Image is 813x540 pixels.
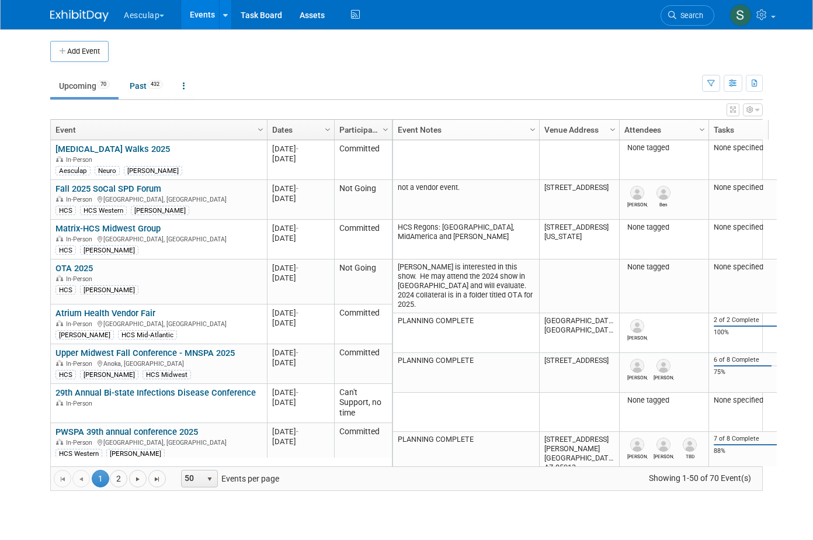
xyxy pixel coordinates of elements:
[624,223,704,232] div: None tagged
[56,196,63,202] img: In-Person Event
[143,370,191,379] div: HCS Midwest
[55,206,76,215] div: HCS
[322,120,335,137] a: Column Settings
[72,470,90,487] a: Go to the previous page
[129,470,147,487] a: Go to the next page
[607,120,620,137] a: Column Settings
[56,156,63,162] img: In-Person Event
[627,200,648,207] div: Jarrett Anderson
[714,435,791,443] div: 7 of 8 Complete
[638,470,762,486] span: Showing 1-50 of 70 Event(s)
[121,75,172,97] a: Past432
[624,262,704,272] div: None tagged
[55,263,93,274] a: OTA 2025
[654,373,674,380] div: Michael Kane
[56,320,63,326] img: In-Person Event
[656,359,670,373] img: Michael Kane
[527,120,540,137] a: Column Settings
[393,259,539,313] td: [PERSON_NAME] is interested in this show. He may attend the 2024 show in [GEOGRAPHIC_DATA] and wi...
[166,470,291,487] span: Events per page
[97,80,110,89] span: 70
[697,125,707,134] span: Column Settings
[296,184,298,193] span: -
[66,156,96,164] span: In-Person
[296,427,298,436] span: -
[714,262,791,272] div: None specified
[398,120,531,140] a: Event Notes
[272,397,329,407] div: [DATE]
[55,166,91,175] div: Aesculap
[608,125,617,134] span: Column Settings
[656,186,670,200] img: Ben Grimes-Viskup
[676,11,703,20] span: Search
[654,452,674,459] div: Lynn Buck
[80,370,138,379] div: [PERSON_NAME]
[296,388,298,397] span: -
[627,333,648,341] div: Michael Hanson
[133,475,143,484] span: Go to the next page
[696,120,709,137] a: Column Settings
[55,184,161,194] a: Fall 2025 SoCal SPD Forum
[56,236,63,241] img: In-Person Event
[56,400,63,406] img: In-Person Event
[55,144,170,154] a: [MEDICAL_DATA] Walks 2025
[296,144,298,153] span: -
[334,423,392,463] td: Committed
[624,143,704,153] div: None tagged
[55,319,262,328] div: [GEOGRAPHIC_DATA], [GEOGRAPHIC_DATA]
[729,4,752,26] img: Sara Hurson
[339,120,384,140] a: Participation
[654,200,674,207] div: Ben Grimes-Viskup
[380,120,392,137] a: Column Settings
[630,186,644,200] img: Jarrett Anderson
[56,275,63,281] img: In-Person Event
[272,318,329,328] div: [DATE]
[296,224,298,233] span: -
[55,387,256,398] a: 29th Annual Bi-state Infections Disease Conference
[55,427,198,437] a: PWSPA 39th annual conference 2025
[334,259,392,304] td: Not Going
[272,387,329,397] div: [DATE]
[54,470,71,487] a: Go to the first page
[714,328,791,337] div: 100%
[147,80,163,89] span: 432
[683,438,697,452] img: TBD
[539,220,619,259] td: [STREET_ADDRESS][US_STATE]
[627,373,648,380] div: Tim Neubert
[55,308,155,319] a: Atrium Health Vendor Fair
[55,245,76,255] div: HCS
[80,206,127,215] div: HCS Western
[714,183,791,192] div: None specified
[152,475,162,484] span: Go to the last page
[55,348,235,358] a: Upper Midwest Fall Conference - MNSPA 2025
[55,449,102,458] div: HCS Western
[131,206,189,215] div: [PERSON_NAME]
[296,348,298,357] span: -
[381,125,390,134] span: Column Settings
[55,358,262,368] div: Anoka, [GEOGRAPHIC_DATA]
[80,285,138,295] div: [PERSON_NAME]
[95,166,120,175] div: Neuro
[272,437,329,446] div: [DATE]
[393,432,539,476] td: PLANNING COMPLETE
[334,384,392,423] td: Can't Support, no time
[624,120,701,140] a: Attendees
[50,10,109,22] img: ExhibitDay
[58,475,67,484] span: Go to the first page
[714,447,791,455] div: 88%
[272,233,329,243] div: [DATE]
[393,180,539,220] td: not a vendor event.
[630,359,644,373] img: Tim Neubert
[55,437,262,447] div: [GEOGRAPHIC_DATA], [GEOGRAPHIC_DATA]
[334,304,392,344] td: Committed
[272,223,329,233] div: [DATE]
[66,360,96,368] span: In-Person
[544,120,612,140] a: Venue Address
[714,223,791,232] div: None specified
[50,75,119,97] a: Upcoming70
[56,439,63,445] img: In-Person Event
[334,220,392,259] td: Committed
[66,400,96,407] span: In-Person
[714,368,791,376] div: 75%
[334,344,392,384] td: Committed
